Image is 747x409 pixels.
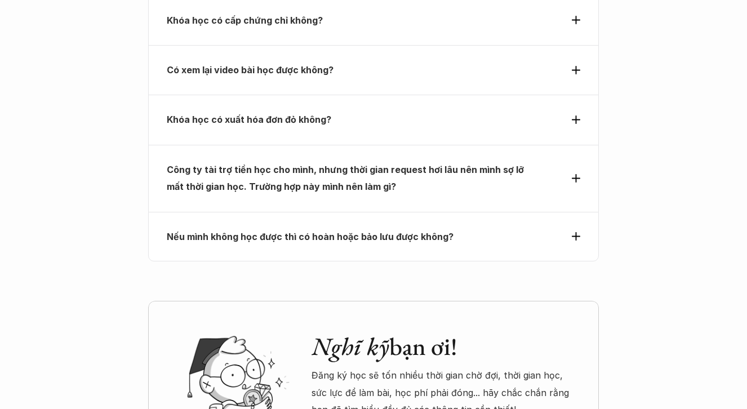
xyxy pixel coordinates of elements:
em: Nghĩ kỹ [312,330,389,362]
strong: Nếu mình không học được thì có hoàn hoặc bảo lưu được không? [167,231,453,242]
strong: Khóa học có cấp chứng chỉ không? [167,15,323,26]
strong: Khóa học có xuất hóa đơn đỏ không? [167,114,331,125]
h2: bạn ơi! [312,332,576,362]
strong: Công ty tài trợ tiền học cho mình, nhưng thời gian request hơi lâu nên mình sợ lỡ mất thời gian h... [167,164,526,192]
strong: Có xem lại video bài học được không? [167,64,334,75]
